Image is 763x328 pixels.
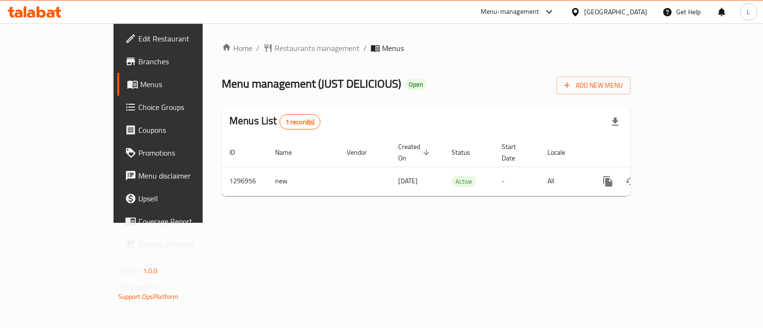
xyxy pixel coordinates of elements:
[138,216,233,227] span: Coverage Report
[405,80,427,89] span: Open
[494,167,540,196] td: -
[117,187,241,210] a: Upsell
[279,114,321,129] div: Total records count
[268,167,339,196] td: new
[138,33,233,44] span: Edit Restaurant
[398,175,418,187] span: [DATE]
[117,210,241,233] a: Coverage Report
[564,80,623,91] span: Add New Menu
[117,119,241,141] a: Coupons
[382,42,404,54] span: Menus
[222,167,268,196] td: 1296956
[405,79,427,90] div: Open
[597,170,619,193] button: more
[557,77,630,94] button: Add New Menu
[117,73,241,96] a: Menus
[747,7,750,17] span: L
[117,164,241,187] a: Menu disclaimer
[118,281,162,293] span: Get support on:
[117,141,241,164] a: Promotions
[619,170,642,193] button: Change Status
[138,124,233,136] span: Coupons
[229,114,320,129] h2: Menus List
[140,79,233,90] span: Menus
[256,42,259,54] li: /
[263,42,360,54] a: Restaurants management
[138,239,233,250] span: Grocery Checklist
[117,50,241,73] a: Branches
[275,42,360,54] span: Restaurants management
[280,118,320,127] span: 1 record(s)
[118,265,142,277] span: Version:
[229,147,247,158] span: ID
[138,170,233,181] span: Menu disclaimer
[138,56,233,67] span: Branches
[138,101,233,113] span: Choice Groups
[540,167,589,196] td: All
[117,96,241,119] a: Choice Groups
[222,138,696,196] table: enhanced table
[222,42,630,54] nav: breadcrumb
[363,42,367,54] li: /
[398,141,433,164] span: Created On
[138,147,233,159] span: Promotions
[547,147,577,158] span: Locale
[452,147,483,158] span: Status
[117,233,241,256] a: Grocery Checklist
[138,193,233,204] span: Upsell
[589,138,696,167] th: Actions
[118,290,179,303] a: Support.OpsPlatform
[222,73,401,94] span: Menu management ( JUST DELICIOUS )
[117,27,241,50] a: Edit Restaurant
[584,7,647,17] div: [GEOGRAPHIC_DATA]
[502,141,528,164] span: Start Date
[275,147,304,158] span: Name
[481,6,539,18] div: Menu-management
[347,147,379,158] span: Vendor
[452,176,476,187] span: Active
[604,110,627,133] div: Export file
[143,265,158,277] span: 1.0.0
